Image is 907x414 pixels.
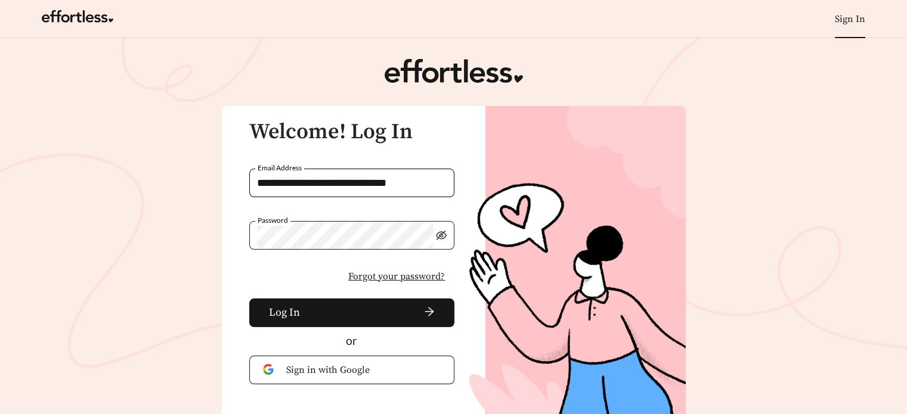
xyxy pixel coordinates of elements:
[305,306,435,319] span: arrow-right
[339,264,454,289] button: Forgot your password?
[348,269,445,284] span: Forgot your password?
[835,13,865,25] a: Sign In
[249,332,455,350] div: or
[286,363,441,377] span: Sign in with Google
[269,304,300,320] span: Log In
[249,120,455,144] h3: Welcome! Log In
[249,298,455,327] button: Log Inarrow-right
[436,230,447,241] span: eye-invisible
[263,364,277,375] img: Google Authentication
[249,356,455,384] button: Sign in with Google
